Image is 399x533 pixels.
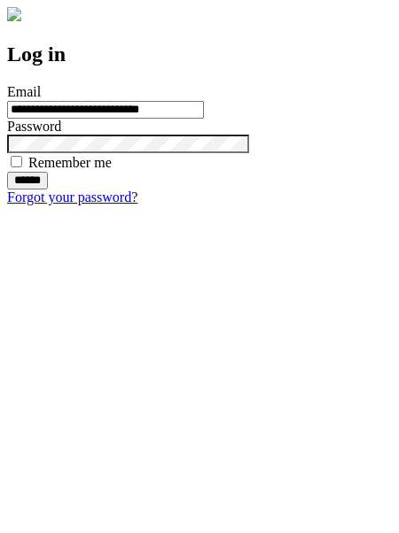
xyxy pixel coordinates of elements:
[7,119,61,134] label: Password
[28,155,112,170] label: Remember me
[7,7,21,21] img: logo-4e3dc11c47720685a147b03b5a06dd966a58ff35d612b21f08c02c0306f2b779.png
[7,84,41,99] label: Email
[7,189,137,205] a: Forgot your password?
[7,42,392,66] h2: Log in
